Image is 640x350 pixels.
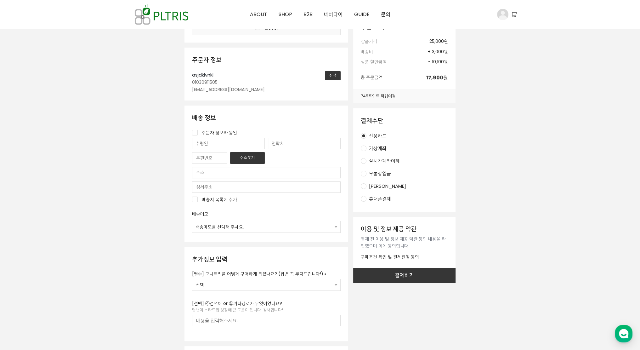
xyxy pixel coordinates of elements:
[279,11,292,18] span: SHOP
[361,146,366,151] input: 가상계좌
[369,182,406,190] span: [PERSON_NAME]
[361,235,448,250] div: 결제 전 이용 및 정보 제공 약관 등의 내용을 확인했으며 이에 동의합니다.
[192,315,341,326] input: 내용을 입력해주세요.
[369,132,387,140] span: 신용카드
[303,11,313,18] span: B2B
[2,200,42,215] a: 홈
[192,86,341,93] p: [EMAIL_ADDRESS][DOMAIN_NAME]
[192,270,341,277] p: [필수] 모니트리를 어떻게 구매하게 되셨나요? (답변 꼭 부탁드립니다!)
[318,0,348,29] a: 네버다이
[369,195,391,203] span: 휴대폰결제
[192,197,198,202] input: 배송지 목록에 추가
[428,59,448,66] span: - 10,100원
[361,224,448,240] header: 이용 및 정보 제공 약관
[348,0,375,29] a: GUIDE
[192,210,341,217] p: 배송메모
[81,200,121,215] a: 설정
[192,307,341,313] p: 답변이 스타트업 성장에 큰 도움이 됩니다. 감사합니다!
[20,209,24,214] span: 홈
[325,71,341,80] button: 수정
[230,152,265,164] button: 주소찾기
[192,113,341,129] header: 배송 정보
[268,138,341,149] input: 연락처
[202,129,237,136] span: 주문자 정보와 동일
[361,22,448,38] header: 주문 요약
[361,158,366,164] input: 실시간계좌이체
[361,183,366,189] input: [PERSON_NAME]
[375,0,396,29] a: 문의
[192,300,341,307] p: [선택] ④검색어 or ⑤기타경로가 무엇이었나요?
[361,171,366,176] input: 무통장입금
[428,48,448,55] span: + 3,000원
[361,93,448,100] p: 포인트 적립예정
[426,74,448,82] span: 17,900원
[244,0,273,29] a: ABOUT
[361,133,366,139] input: 신용카드
[250,11,267,18] span: ABOUT
[192,138,265,149] input: 수령인
[429,38,448,45] span: 25,000원
[361,196,366,202] input: 휴대폰결제
[361,48,373,55] span: 배송비
[381,11,390,18] span: 문의
[369,157,400,165] span: 실시간계좌이체
[361,253,448,260] div: 구매조건 확인 및 결제진행 동의
[369,145,387,152] span: 가상계좌
[361,74,382,82] span: 총 주문금액
[202,196,237,203] span: 배송지 목록에 추가
[324,11,343,18] span: 네버다이
[192,152,227,164] input: 우편번호
[192,167,341,178] input: 주소
[369,170,391,177] span: 무통장입금
[497,9,508,20] img: 프로필 이미지
[58,209,65,215] span: 대화
[298,0,318,29] a: B2B
[192,71,341,79] p: asjdklvnkl
[97,209,105,214] span: 설정
[361,116,448,132] header: 결제수단
[192,255,341,271] header: 추가정보 입력
[361,38,377,45] span: 상품가격
[361,59,387,66] span: 상품 할인금액
[192,130,198,135] input: 주문자 정보와 동일
[354,11,370,18] span: GUIDE
[192,79,341,86] p: 01030911505
[273,0,298,29] a: SHOP
[42,200,81,215] a: 대화
[353,268,456,283] button: 결제하기
[192,55,341,71] header: 주문자 정보
[192,181,341,193] input: 상세주소
[361,93,368,99] span: 745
